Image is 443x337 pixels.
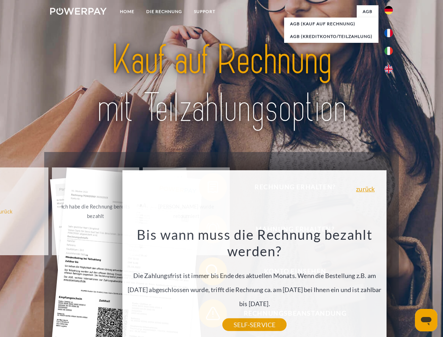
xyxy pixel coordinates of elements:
[415,309,437,331] iframe: Schaltfläche zum Öffnen des Messaging-Fensters
[127,226,383,325] div: Die Zahlungsfrist ist immer bis Ende des aktuellen Monats. Wenn die Bestellung z.B. am [DATE] abg...
[384,47,393,55] img: it
[56,202,135,221] div: Ich habe die Rechnung bereits bezahlt
[127,226,383,260] h3: Bis wann muss die Rechnung bezahlt werden?
[384,6,393,14] img: de
[384,29,393,37] img: fr
[188,5,221,18] a: SUPPORT
[140,5,188,18] a: DIE RECHNUNG
[222,318,287,331] a: SELF-SERVICE
[384,65,393,73] img: en
[284,18,378,30] a: AGB (Kauf auf Rechnung)
[114,5,140,18] a: Home
[67,34,376,134] img: title-powerpay_de.svg
[356,186,375,192] a: zurück
[50,8,107,15] img: logo-powerpay-white.svg
[357,5,378,18] a: agb
[284,30,378,43] a: AGB (Kreditkonto/Teilzahlung)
